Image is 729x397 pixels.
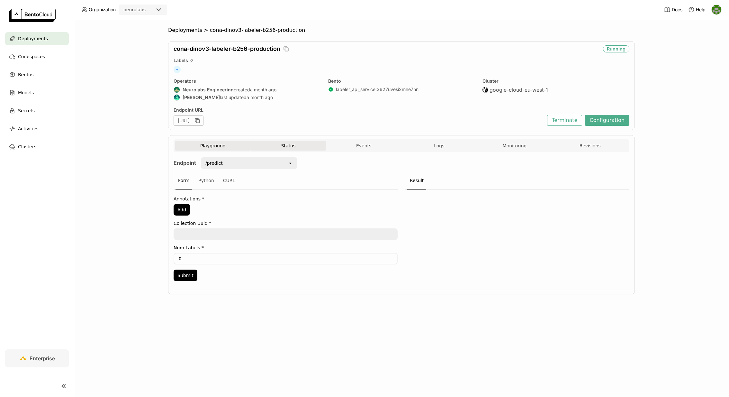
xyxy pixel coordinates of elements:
button: Status [251,141,326,151]
a: Deployments [5,32,69,45]
svg: open [288,161,293,166]
a: Clusters [5,140,69,153]
a: Enterprise [5,349,69,367]
strong: Endpoint [174,160,196,166]
a: Codespaces [5,50,69,63]
span: Activities [18,125,39,133]
span: Models [18,89,34,97]
div: Running [603,45,629,52]
div: Cluster [482,78,629,84]
span: google-cloud-eu-west-1 [490,87,548,93]
input: Selected neurolabs. [146,7,147,13]
span: Logs [434,143,444,149]
button: Revisions [552,141,628,151]
img: logo [9,9,56,22]
a: labeler_api_service:3627uvesi2mhe7hn [336,87,419,92]
label: Num Labels * [174,245,398,250]
span: a month ago [247,95,273,100]
div: last updated [174,94,320,101]
a: Activities [5,122,69,135]
button: Playground [175,141,251,151]
button: Events [326,141,401,151]
a: Docs [664,6,682,13]
div: Labels [174,58,629,63]
div: Bento [328,78,475,84]
div: created [174,87,320,93]
span: Deployments [168,27,202,33]
span: Bentos [18,71,33,78]
strong: [PERSON_NAME] [183,95,220,100]
span: + [174,66,181,73]
div: neurolabs [123,6,146,13]
img: Neurolabs Engineering [174,87,180,93]
span: > [202,27,210,33]
span: Deployments [18,35,48,42]
strong: Neurolabs Engineering [183,87,234,93]
div: Form [175,172,192,189]
div: Help [688,6,706,13]
label: Collection Uuid * [174,221,398,226]
span: Secrets [18,107,35,115]
a: Models [5,86,69,99]
label: Annotations * [174,196,398,201]
div: Python [196,172,217,189]
div: Result [407,172,426,189]
button: Terminate [547,115,582,126]
a: Bentos [5,68,69,81]
div: CURL [221,172,238,189]
span: cona-dinov3-labeler-b256-production [174,45,280,52]
span: cona-dinov3-labeler-b256-production [210,27,305,33]
button: Configuration [585,115,629,126]
span: Codespaces [18,53,45,60]
input: Selected /predict. [223,160,224,166]
span: Clusters [18,143,36,151]
button: Monitoring [477,141,553,151]
img: Calin Cojocaru [174,95,180,100]
span: Docs [672,7,682,13]
span: Enterprise [30,355,55,362]
div: Operators [174,78,320,84]
span: Organization [89,7,116,13]
a: Secrets [5,104,69,117]
span: Help [696,7,706,13]
div: [URL] [174,115,203,126]
div: /predict [205,160,223,166]
img: Toby Thomas [712,5,721,14]
div: Endpoint URL [174,107,544,113]
button: Submit [174,270,197,281]
nav: Breadcrumbs navigation [168,27,635,33]
button: Add [174,204,190,216]
span: a month ago [250,87,276,93]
